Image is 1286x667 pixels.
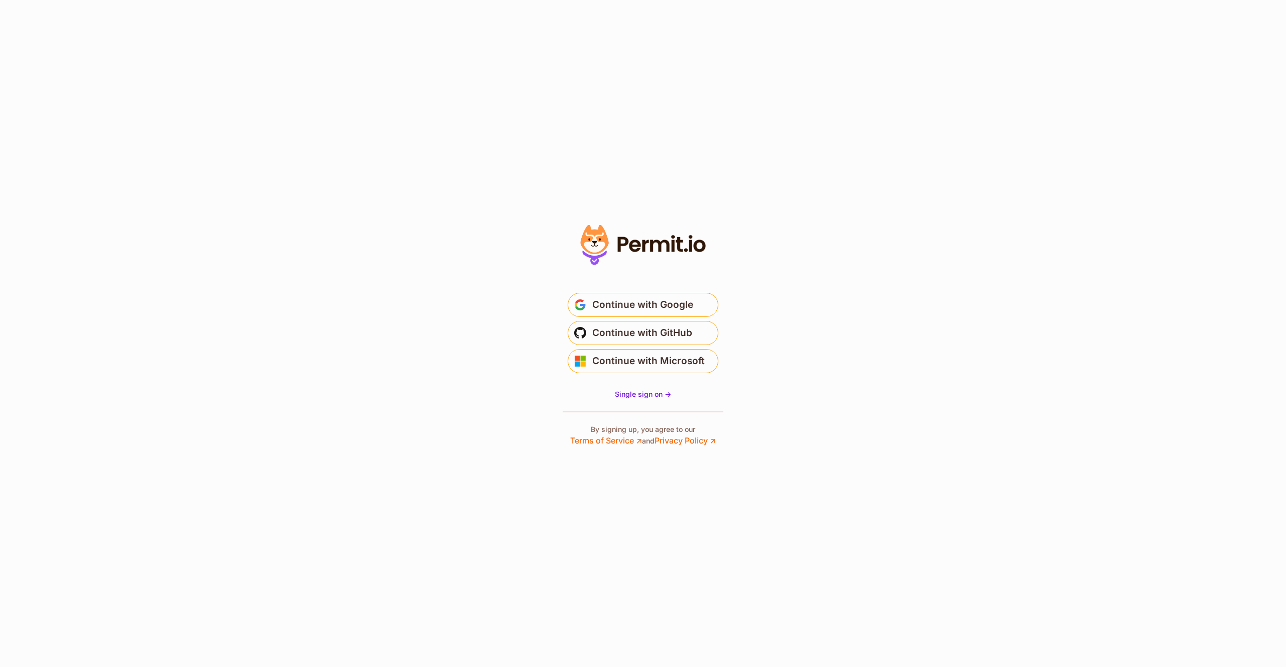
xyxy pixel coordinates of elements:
[568,349,718,373] button: Continue with Microsoft
[655,435,716,446] a: Privacy Policy ↗
[570,435,642,446] a: Terms of Service ↗
[615,390,671,398] span: Single sign on ->
[615,389,671,399] a: Single sign on ->
[568,321,718,345] button: Continue with GitHub
[592,353,705,369] span: Continue with Microsoft
[592,325,692,341] span: Continue with GitHub
[570,424,716,447] p: By signing up, you agree to our and
[568,293,718,317] button: Continue with Google
[592,297,693,313] span: Continue with Google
